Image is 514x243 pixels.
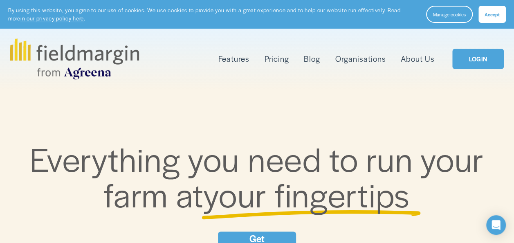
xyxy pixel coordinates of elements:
a: folder dropdown [218,52,249,65]
p: By using this website, you agree to our use of cookies. We use cookies to provide you with a grea... [8,6,418,22]
button: Accept [478,6,506,23]
a: About Us [401,52,435,65]
span: Everything you need to run your farm at [30,135,492,217]
span: Accept [485,11,500,18]
div: Open Intercom Messenger [486,215,506,235]
a: in our privacy policy here [20,14,84,22]
span: your fingertips [203,171,410,217]
a: Blog [304,52,320,65]
img: fieldmargin.com [10,38,139,79]
a: Pricing [265,52,289,65]
a: LOGIN [452,49,504,70]
button: Manage cookies [426,6,473,23]
a: Organisations [335,52,386,65]
span: Manage cookies [433,11,466,18]
span: Features [218,53,249,65]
